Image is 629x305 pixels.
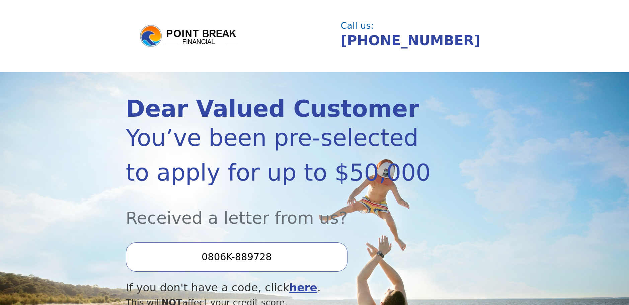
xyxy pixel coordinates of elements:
[289,281,317,294] a: here
[126,120,447,190] div: You’ve been pre-selected to apply for up to $50,000
[126,242,347,271] input: Enter your Offer Code:
[126,97,447,120] div: Dear Valued Customer
[139,24,239,48] img: logo.png
[341,21,498,30] div: Call us:
[126,280,447,296] div: If you don't have a code, click .
[341,32,480,48] a: [PHONE_NUMBER]
[126,190,447,230] div: Received a letter from us?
